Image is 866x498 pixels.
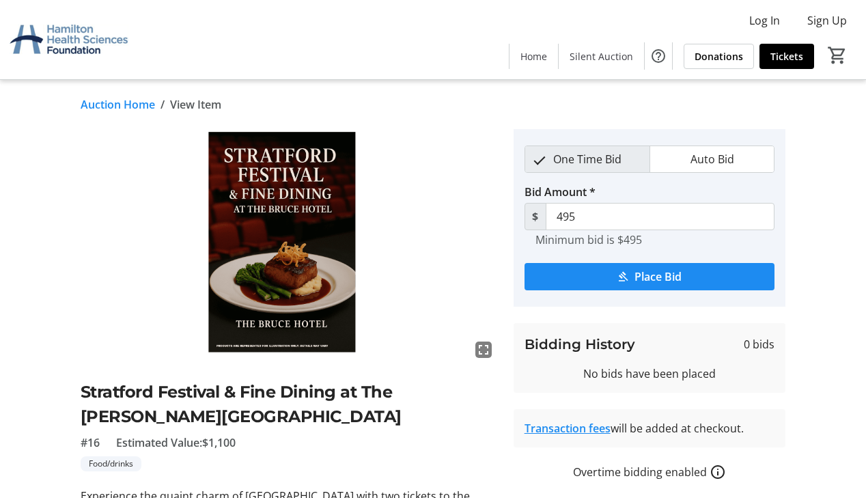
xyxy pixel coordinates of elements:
img: Hamilton Health Sciences Foundation's Logo [8,5,130,74]
span: 0 bids [744,336,774,352]
button: Sign Up [796,10,858,31]
div: Overtime bidding enabled [514,464,786,480]
span: Place Bid [634,268,682,285]
a: Auction Home [81,96,155,113]
span: One Time Bid [545,146,630,172]
button: Place Bid [525,263,775,290]
span: $ [525,203,546,230]
span: Log In [749,12,780,29]
span: View Item [170,96,221,113]
a: Transaction fees [525,421,611,436]
a: How overtime bidding works for silent auctions [710,464,726,480]
span: Estimated Value: $1,100 [116,434,236,451]
span: #16 [81,434,100,451]
span: Tickets [770,49,803,64]
a: Tickets [759,44,814,69]
div: will be added at checkout. [525,420,775,437]
a: Home [509,44,558,69]
span: Sign Up [807,12,847,29]
span: Silent Auction [570,49,633,64]
tr-hint: Minimum bid is $495 [535,233,642,247]
img: Image [81,129,497,363]
div: No bids have been placed [525,365,775,382]
label: Bid Amount * [525,184,596,200]
a: Donations [684,44,754,69]
span: Donations [695,49,743,64]
span: Home [520,49,547,64]
h2: Stratford Festival & Fine Dining at The [PERSON_NAME][GEOGRAPHIC_DATA] [81,380,497,429]
tr-label-badge: Food/drinks [81,456,141,471]
a: Silent Auction [559,44,644,69]
button: Log In [738,10,791,31]
span: / [160,96,165,113]
span: Auto Bid [682,146,742,172]
button: Cart [825,43,850,68]
button: Help [645,42,672,70]
mat-icon: fullscreen [475,342,492,358]
h3: Bidding History [525,334,635,355]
